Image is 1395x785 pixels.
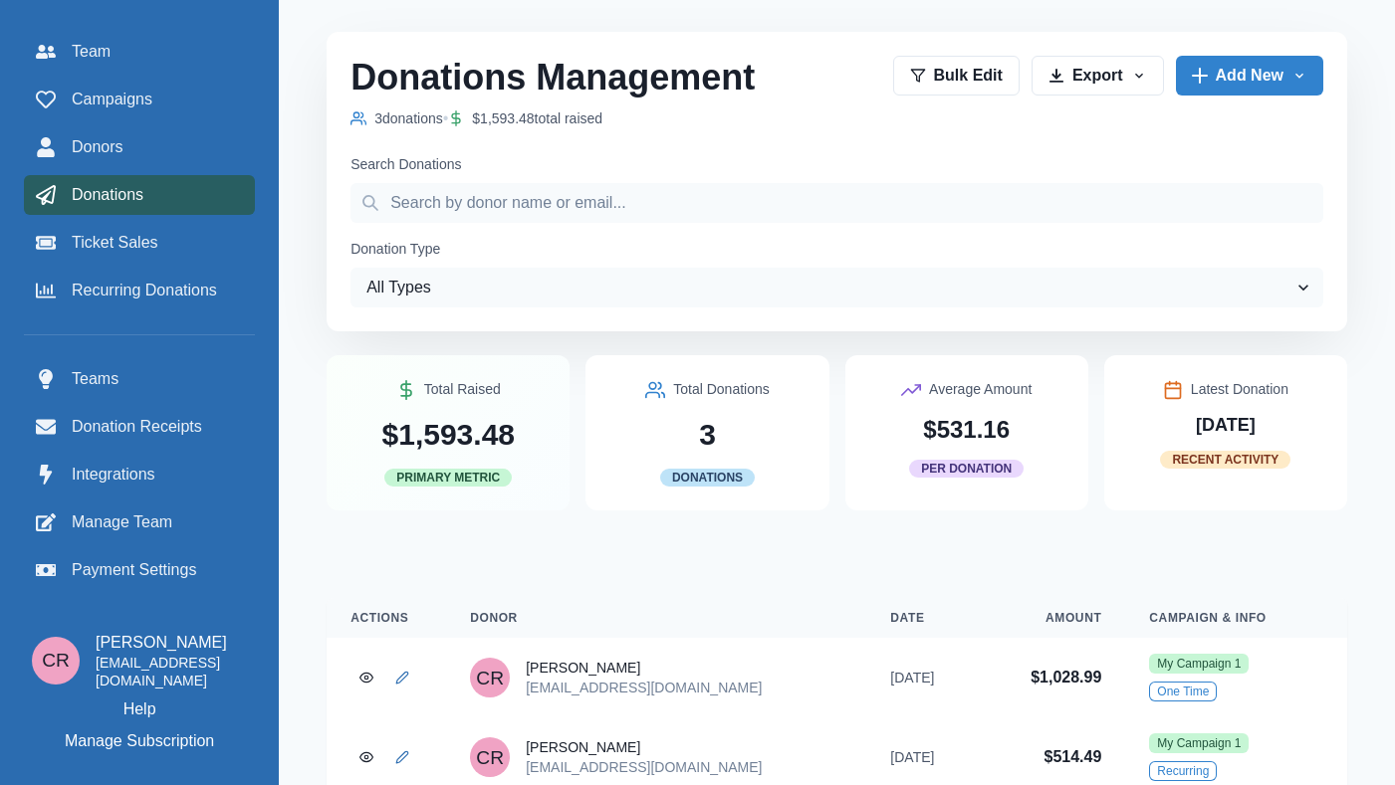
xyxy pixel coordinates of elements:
a: My Campaign 1 [1149,733,1249,753]
p: [EMAIL_ADDRESS][DOMAIN_NAME] [526,678,762,697]
a: Connor Reaumond[PERSON_NAME][EMAIL_ADDRESS][DOMAIN_NAME] [470,658,842,697]
th: Date [866,598,1006,638]
p: [PERSON_NAME] [526,737,762,757]
div: Connor Reaumond [42,651,70,670]
span: Recurring [1149,761,1217,781]
span: Donation Receipts [72,415,202,439]
p: $514.49 [1030,747,1101,767]
span: Donors [72,135,123,159]
p: [PERSON_NAME] [526,658,762,678]
a: Donors [24,127,255,167]
p: Total Raised [424,379,501,400]
a: Ticket Sales [24,223,255,263]
p: Average Amount [929,379,1032,400]
span: Manage Team [72,510,172,534]
a: Connor Reaumond[PERSON_NAME][EMAIL_ADDRESS][DOMAIN_NAME] [470,737,842,777]
p: [DATE] [890,747,982,767]
span: Campaigns [72,88,152,111]
span: Ticket Sales [72,231,158,255]
a: Help [123,697,156,721]
span: Recurring Donations [72,279,217,302]
p: $1,593.48 [382,412,515,457]
a: Payment Settings [24,550,255,590]
a: My Campaign 1 [1149,654,1249,674]
div: Connor Reaumond [476,748,504,767]
span: Per Donation [909,460,1024,478]
label: Donation Type [350,239,1311,260]
button: Add New [1176,56,1323,96]
button: Bulk Edit [893,56,1020,96]
a: Edit Donation [386,662,418,693]
p: 3 donation s [374,108,443,129]
th: Campaign & Info [1125,598,1347,638]
div: Connor Reaumond [476,669,504,687]
span: Primary Metric [384,469,512,487]
a: Donation Receipts [24,407,255,447]
p: $1,593.48 total raised [472,108,602,129]
p: [DATE] [1196,412,1256,439]
a: Manage Team [24,502,255,542]
a: View Donation [350,741,382,773]
p: Total Donations [673,379,770,400]
label: Search Donations [350,154,1311,175]
a: Teams [24,359,255,399]
p: [EMAIL_ADDRESS][DOMAIN_NAME] [96,655,247,689]
a: Edit Donation [386,741,418,773]
p: 3 [699,412,716,457]
p: $1,028.99 [1030,668,1101,687]
span: Teams [72,367,118,391]
span: Payment Settings [72,558,196,582]
a: Campaigns [24,80,255,119]
span: Donations [72,183,143,207]
p: [EMAIL_ADDRESS][DOMAIN_NAME] [526,757,762,777]
p: [PERSON_NAME] [96,631,247,655]
input: Search by donor name or email... [350,183,1323,223]
span: One Time [1149,682,1217,701]
p: $531.16 [923,412,1010,448]
span: Team [72,40,111,64]
p: • [443,106,449,130]
th: Actions [327,598,446,638]
p: Manage Subscription [65,729,214,753]
th: Amount [1006,598,1125,638]
a: Recurring Donations [24,271,255,310]
a: Team [24,32,255,72]
th: Donor [446,598,866,638]
a: View Donation [350,662,382,693]
span: Integrations [72,463,155,487]
h2: Donations Management [350,56,755,98]
button: Export [1032,56,1164,96]
p: Latest Donation [1191,379,1288,400]
p: [DATE] [890,668,982,687]
a: Integrations [24,455,255,494]
span: Recent Activity [1160,451,1290,469]
a: Donations [24,175,255,215]
span: Donations [660,469,755,487]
